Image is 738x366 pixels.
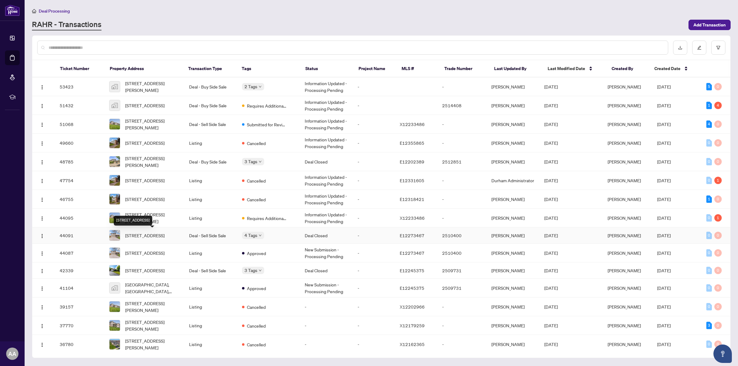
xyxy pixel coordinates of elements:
span: E12202389 [400,159,424,164]
div: 0 [714,139,722,147]
img: thumbnail-img [109,248,120,258]
span: Cancelled [247,196,266,203]
span: home [32,9,36,13]
span: [DATE] [544,103,558,108]
td: 36780 [55,335,104,354]
span: Approved [247,285,266,292]
img: thumbnail-img [109,138,120,148]
td: - [300,316,353,335]
div: 0 [706,139,712,147]
td: Information Updated - Processing Pending [300,171,353,190]
td: 37770 [55,316,104,335]
div: 1 [714,214,722,222]
span: [PERSON_NAME] [608,268,641,273]
a: RAHR - Transactions [32,19,101,30]
img: Logo [40,179,45,183]
img: thumbnail-img [109,320,120,331]
button: Logo [37,266,47,275]
div: 1 [706,102,712,109]
span: [DATE] [544,250,558,256]
img: Logo [40,160,45,165]
span: [DATE] [544,285,558,291]
img: thumbnail-img [109,283,120,293]
td: Information Updated - Processing Pending [300,190,353,209]
span: [STREET_ADDRESS][PERSON_NAME] [125,300,179,313]
td: 47754 [55,171,104,190]
td: - [353,335,395,354]
span: Approved [247,250,266,257]
span: filter [716,45,720,50]
div: 4 [706,120,712,128]
div: 0 [706,158,712,165]
span: [DATE] [544,341,558,347]
span: [STREET_ADDRESS] [125,102,165,109]
td: 44091 [55,227,104,244]
img: thumbnail-img [109,175,120,186]
td: Listing [184,316,237,335]
span: Requires Additional Docs [247,102,287,109]
span: [DATE] [657,84,671,89]
span: [DATE] [657,215,671,221]
div: 5 [706,83,712,90]
span: Cancelled [247,304,266,310]
span: [DATE] [544,323,558,328]
button: Logo [37,230,47,240]
td: Listing [184,209,237,227]
span: edit [697,45,701,50]
img: thumbnail-img [109,230,120,241]
td: [PERSON_NAME] [486,115,539,134]
span: [DATE] [657,233,671,238]
td: 2514408 [437,96,486,115]
td: - [437,190,486,209]
button: Logo [37,213,47,223]
td: Listing [184,134,237,152]
td: [PERSON_NAME] [486,316,539,335]
td: Deal - Buy Side Sale [184,77,237,96]
td: [PERSON_NAME] [486,335,539,354]
span: [STREET_ADDRESS] [125,140,165,146]
td: - [353,96,395,115]
img: thumbnail-img [109,339,120,349]
div: 0 [714,195,722,203]
td: [PERSON_NAME] [486,77,539,96]
button: Logo [37,100,47,110]
span: [DATE] [544,215,558,221]
span: [STREET_ADDRESS][PERSON_NAME] [125,117,179,131]
td: 42339 [55,262,104,279]
img: thumbnail-img [109,156,120,167]
span: download [678,45,682,50]
img: Logo [40,122,45,127]
span: Last Modified Date [548,65,585,72]
div: 0 [714,120,722,128]
td: - [437,297,486,316]
th: Tags [237,60,300,77]
td: 48785 [55,152,104,171]
th: Last Modified Date [543,60,607,77]
img: Logo [40,141,45,146]
div: [STREET_ADDRESS] [114,216,152,226]
td: Deal - Sell Side Sale [184,227,237,244]
span: [STREET_ADDRESS][PERSON_NAME] [125,211,179,225]
th: Transaction Type [183,60,237,77]
span: Deal Processing [39,8,70,14]
td: 46755 [55,190,104,209]
img: thumbnail-img [109,301,120,312]
td: 53423 [55,77,104,96]
td: Listing [184,171,237,190]
span: 3 Tags [244,267,257,274]
div: 0 [706,232,712,239]
td: Deal Closed [300,262,353,279]
button: Logo [37,194,47,204]
span: [PERSON_NAME] [608,250,641,256]
td: 2512851 [437,152,486,171]
img: Logo [40,216,45,221]
th: Property Address [105,60,183,77]
td: - [353,316,395,335]
img: Logo [40,269,45,274]
span: [DATE] [657,250,671,256]
span: X12233486 [400,215,425,221]
img: thumbnail-img [109,265,120,276]
span: [DATE] [657,304,671,309]
td: - [437,209,486,227]
td: [PERSON_NAME] [486,279,539,297]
